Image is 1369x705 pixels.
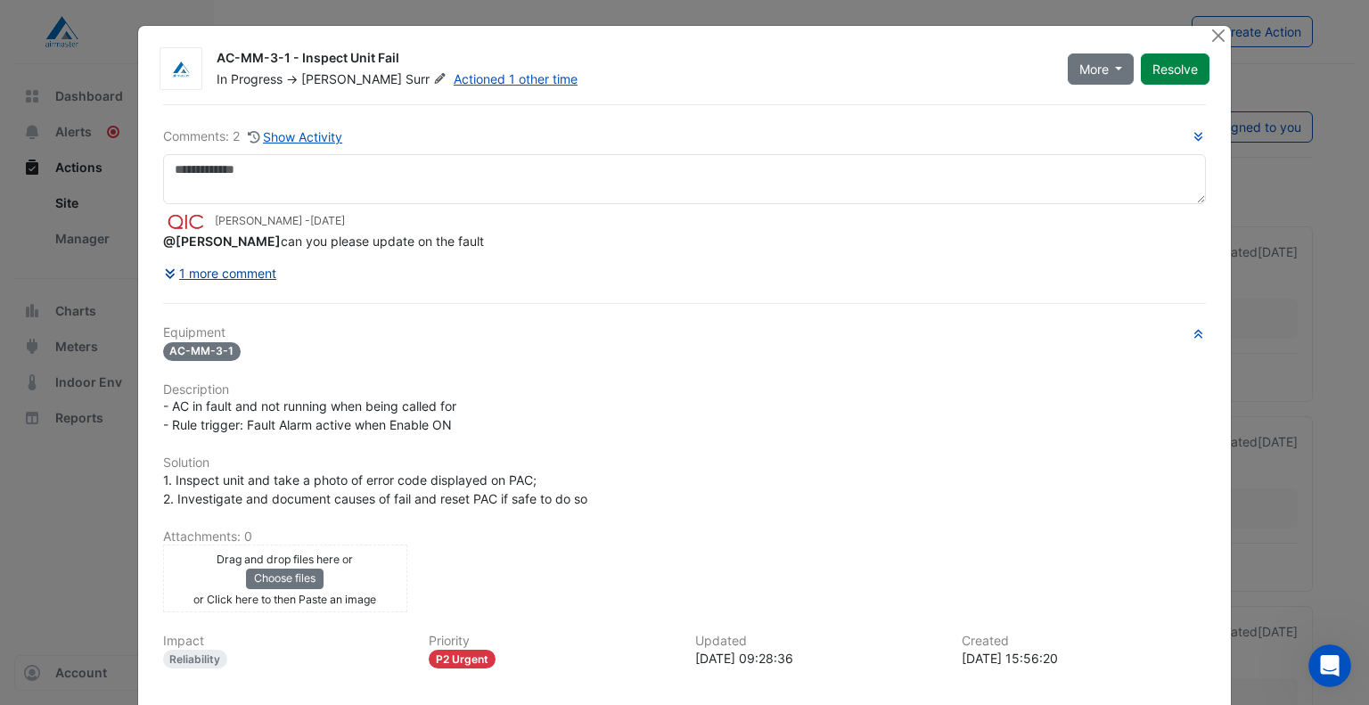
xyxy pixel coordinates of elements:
button: 1 more comment [163,258,278,289]
span: 1. Inspect unit and take a photo of error code displayed on PAC; 2. Investigate and document caus... [163,472,587,506]
h6: Solution [163,455,1207,471]
img: QIC [163,212,208,232]
span: asurr@airmaster.com.au [Airmaster Australia] [163,234,281,249]
h6: Impact [163,634,408,649]
button: More [1068,53,1135,85]
h6: Priority [429,634,674,649]
div: Comments: 2 [163,127,344,147]
small: or Click here to then Paste an image [193,593,376,606]
div: Reliability [163,650,228,668]
h6: Attachments: 0 [163,529,1207,545]
div: AC-MM-3-1 - Inspect Unit Fail [217,49,1046,70]
a: Actioned 1 other time [454,71,578,86]
h6: Equipment [163,325,1207,340]
div: P2 Urgent [429,650,496,668]
span: - AC in fault and not running when being called for - Rule trigger: Fault Alarm active when Enabl... [163,398,456,432]
div: [DATE] 15:56:20 [962,649,1207,668]
button: Close [1209,26,1227,45]
div: [DATE] 09:28:36 [695,649,940,668]
iframe: Intercom live chat [1308,644,1351,687]
h6: Updated [695,634,940,649]
img: Airmaster Australia [160,61,201,78]
span: can you please update on the fault [163,234,484,249]
h6: Description [163,382,1207,398]
span: -> [286,71,298,86]
span: AC-MM-3-1 [163,342,242,361]
button: Choose files [246,569,324,588]
span: 2025-08-12 09:28:36 [310,214,345,227]
span: [PERSON_NAME] [301,71,402,86]
span: In Progress [217,71,283,86]
h6: Created [962,634,1207,649]
button: Resolve [1141,53,1209,85]
small: [PERSON_NAME] - [215,213,345,229]
button: Show Activity [247,127,344,147]
span: Surr [406,70,450,88]
span: More [1079,60,1109,78]
small: Drag and drop files here or [217,553,353,566]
